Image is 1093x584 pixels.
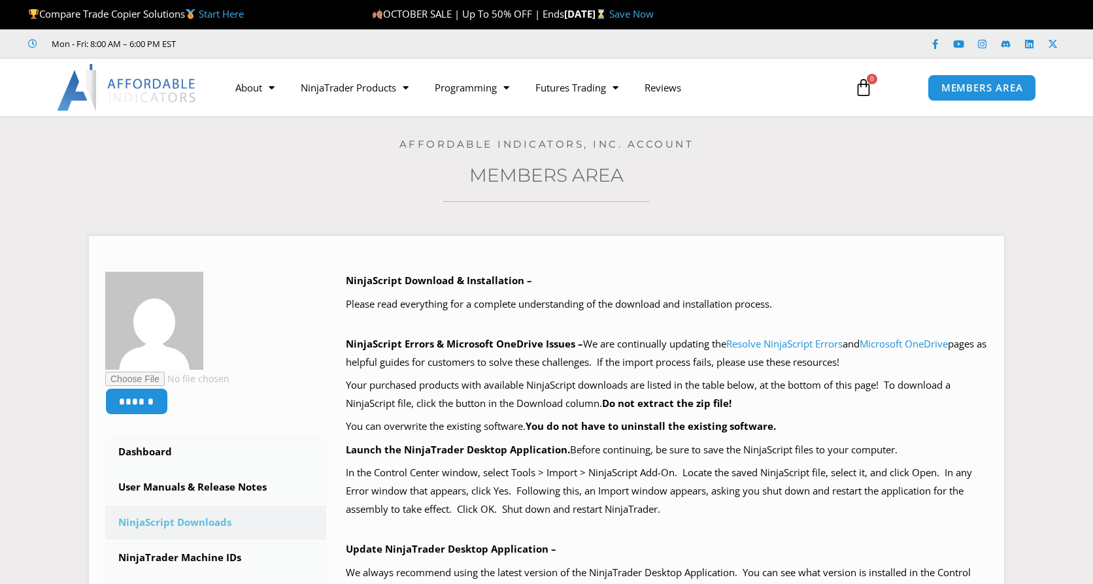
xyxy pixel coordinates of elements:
[105,470,326,504] a: User Manuals & Release Notes
[422,73,522,103] a: Programming
[288,73,422,103] a: NinjaTrader Products
[346,417,988,436] p: You can overwrite the existing software.
[346,274,532,287] b: NinjaScript Download & Installation –
[57,64,197,111] img: LogoAI | Affordable Indicators – NinjaTrader
[346,337,583,350] b: NinjaScript Errors & Microsoft OneDrive Issues –
[346,443,570,456] b: Launch the NinjaTrader Desktop Application.
[346,441,988,459] p: Before continuing, be sure to save the NinjaScript files to your computer.
[29,9,39,19] img: 🏆
[373,9,382,19] img: 🍂
[928,74,1037,101] a: MEMBERS AREA
[194,37,390,50] iframe: Customer reviews powered by Trustpilot
[105,506,326,540] a: NinjaScript Downloads
[867,74,877,84] span: 0
[602,397,731,410] b: Do not extract the zip file!
[941,83,1023,93] span: MEMBERS AREA
[222,73,288,103] a: About
[631,73,694,103] a: Reviews
[469,164,624,186] a: Members Area
[596,9,606,19] img: ⌛
[346,542,556,555] b: Update NinjaTrader Desktop Application –
[522,73,631,103] a: Futures Trading
[48,36,176,52] span: Mon - Fri: 8:00 AM – 6:00 PM EST
[186,9,195,19] img: 🥇
[346,295,988,314] p: Please read everything for a complete understanding of the download and installation process.
[609,7,654,20] a: Save Now
[346,335,988,372] p: We are continually updating the and pages as helpful guides for customers to solve these challeng...
[199,7,244,20] a: Start Here
[835,69,892,106] a: 0
[371,7,563,20] span: OCTOBER SALE | Up To 50% OFF | Ends
[399,138,694,150] a: Affordable Indicators, Inc. Account
[222,73,839,103] nav: Menu
[105,435,326,469] a: Dashboard
[28,7,244,20] span: Compare Trade Copier Solutions
[105,541,326,575] a: NinjaTrader Machine IDs
[526,419,776,432] b: You do not have to uninstall the existing software.
[860,337,948,350] a: Microsoft OneDrive
[105,272,203,370] img: 6db3d64df7d2557dfac766d259b81147303073d350375743c838e427c4ac0f7e
[726,337,843,350] a: Resolve NinjaScript Errors
[346,464,988,519] p: In the Control Center window, select Tools > Import > NinjaScript Add-On. Locate the saved NinjaS...
[346,376,988,413] p: Your purchased products with available NinjaScript downloads are listed in the table below, at th...
[564,7,609,20] strong: [DATE]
